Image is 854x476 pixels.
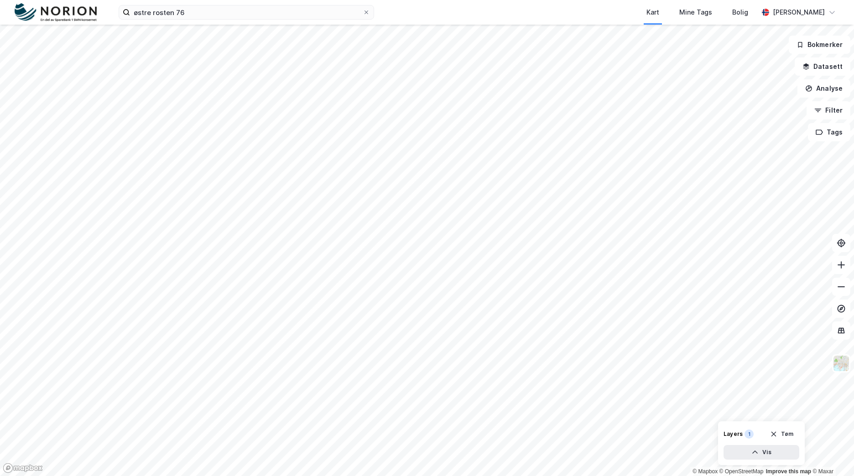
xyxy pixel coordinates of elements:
[808,432,854,476] iframe: Chat Widget
[724,430,743,438] div: Layers
[732,7,748,18] div: Bolig
[679,7,712,18] div: Mine Tags
[719,468,764,475] a: OpenStreetMap
[745,429,754,439] div: 1
[797,79,850,98] button: Analyse
[789,36,850,54] button: Bokmerker
[646,7,659,18] div: Kart
[766,468,811,475] a: Improve this map
[3,463,43,473] a: Mapbox homepage
[693,468,718,475] a: Mapbox
[808,432,854,476] div: Kontrollprogram for chat
[808,123,850,141] button: Tags
[773,7,825,18] div: [PERSON_NAME]
[724,445,799,460] button: Vis
[833,355,850,372] img: Z
[15,3,97,22] img: norion-logo.80e7a08dc31c2e691866.png
[807,101,850,119] button: Filter
[130,5,363,19] input: Søk på adresse, matrikkel, gårdeiere, leietakere eller personer
[764,427,799,441] button: Tøm
[795,57,850,76] button: Datasett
